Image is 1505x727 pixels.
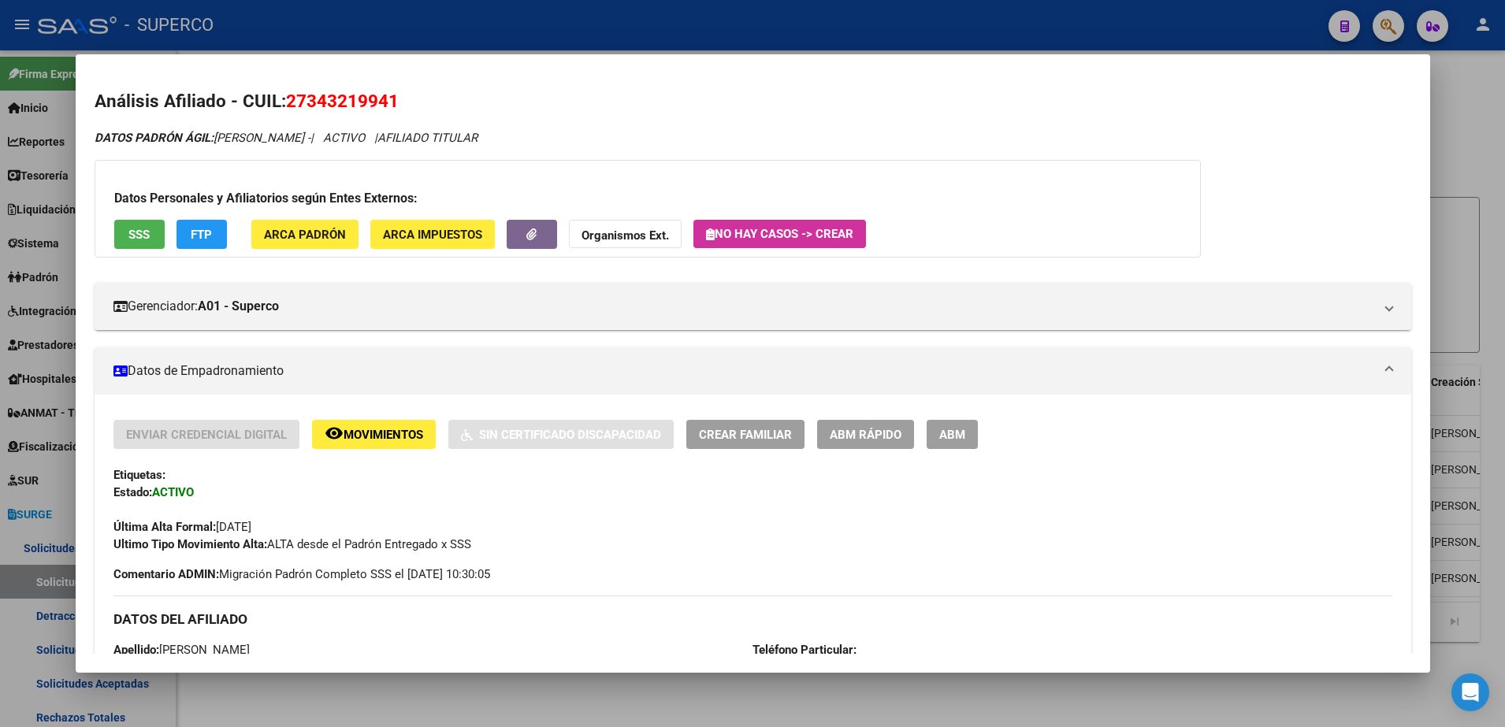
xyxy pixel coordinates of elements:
[286,91,399,111] span: 27343219941
[699,428,792,442] span: Crear Familiar
[1451,673,1489,711] div: Open Intercom Messenger
[383,228,482,242] span: ARCA Impuestos
[177,220,227,249] button: FTP
[113,567,219,581] strong: Comentario ADMIN:
[113,643,250,657] span: [PERSON_NAME]
[939,428,965,442] span: ABM
[817,420,914,449] button: ABM Rápido
[251,220,359,249] button: ARCA Padrón
[927,420,978,449] button: ABM
[113,643,159,657] strong: Apellido:
[113,297,1373,316] mat-panel-title: Gerenciador:
[479,428,661,442] span: Sin Certificado Discapacidad
[114,220,165,249] button: SSS
[95,131,310,145] span: [PERSON_NAME] -
[325,424,344,443] mat-icon: remove_red_eye
[152,485,194,499] strong: ACTIVO
[113,566,490,583] span: Migración Padrón Completo SSS el [DATE] 10:30:05
[113,420,299,449] button: Enviar Credencial Digital
[344,428,423,442] span: Movimientos
[113,520,216,534] strong: Última Alta Formal:
[377,131,478,145] span: AFILIADO TITULAR
[113,362,1373,380] mat-panel-title: Datos de Empadronamiento
[198,297,279,316] strong: A01 - Superco
[113,537,471,551] span: ALTA desde el Padrón Entregado x SSS
[582,228,669,243] strong: Organismos Ext.
[113,485,152,499] strong: Estado:
[693,220,866,248] button: No hay casos -> Crear
[113,520,251,534] span: [DATE]
[830,428,901,442] span: ABM Rápido
[264,228,346,242] span: ARCA Padrón
[752,643,857,657] strong: Teléfono Particular:
[126,428,287,442] span: Enviar Credencial Digital
[706,227,853,241] span: No hay casos -> Crear
[191,228,212,242] span: FTP
[113,537,267,551] strong: Ultimo Tipo Movimiento Alta:
[448,420,674,449] button: Sin Certificado Discapacidad
[95,88,1411,115] h2: Análisis Afiliado - CUIL:
[95,347,1411,395] mat-expansion-panel-header: Datos de Empadronamiento
[113,468,165,482] strong: Etiquetas:
[312,420,436,449] button: Movimientos
[113,610,1392,628] h3: DATOS DEL AFILIADO
[370,220,495,249] button: ARCA Impuestos
[569,220,682,249] button: Organismos Ext.
[128,228,150,242] span: SSS
[95,131,214,145] strong: DATOS PADRÓN ÁGIL:
[114,189,1181,208] h3: Datos Personales y Afiliatorios según Entes Externos:
[686,420,805,449] button: Crear Familiar
[95,131,478,145] i: | ACTIVO |
[95,283,1411,330] mat-expansion-panel-header: Gerenciador:A01 - Superco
